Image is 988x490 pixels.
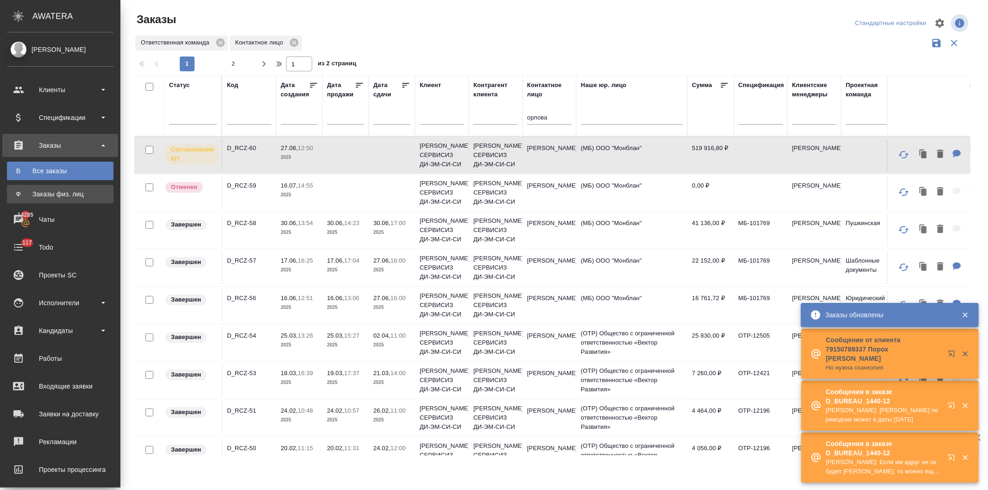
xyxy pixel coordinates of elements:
p: [PERSON_NAME] СЕРВИСИЗ ДИ-ЭМ-СИ-СИ [420,216,464,244]
a: ВВсе заказы [7,162,113,180]
td: [PERSON_NAME] [522,139,576,171]
td: (МБ) ООО "Монблан" [576,176,687,209]
div: Ответственная команда [135,36,228,50]
td: OTP-12196 [734,439,787,471]
p: Контактное лицо [235,38,286,47]
p: [PERSON_NAME]: Если им вдруг не ок будет [PERSON_NAME], то можно еще этого переводчика предложить... [826,458,942,476]
td: (OTP) Общество с ограниченной ответственностью «Вектор Развития» [576,362,687,399]
td: OTP-12196 [734,402,787,434]
div: Контактное лицо [527,81,572,99]
p: Ответственная команда [141,38,213,47]
button: Закрыть [956,311,975,319]
p: Сообщения в заказе D_BUREAU_1440-12 [826,387,942,406]
div: Выставляет КМ при направлении счета или после выполнения всех работ/сдачи заказа клиенту. Окончат... [164,444,217,456]
button: Обновить [893,219,915,241]
p: D_RCZ-51 [227,406,271,415]
p: 13:06 [344,295,359,302]
p: 16:00 [390,295,406,302]
p: [PERSON_NAME] СЕРВИСИЗ ДИ-ЭМ-СИ-СИ [420,254,464,282]
span: Посмотреть информацию [951,14,970,32]
p: Завершен [171,445,201,454]
span: из 2 страниц [318,58,357,71]
div: Выставляет КМ при направлении счета или после выполнения всех работ/сдачи заказа клиенту. Окончат... [164,219,217,231]
div: AWATERA [32,7,120,25]
div: Выставляет КМ при направлении счета или после выполнения всех работ/сдачи заказа клиенту. Окончат... [164,369,217,381]
td: МБ-101769 [734,251,787,284]
p: 25.03, [327,332,344,339]
a: Проекты процессинга [2,458,118,481]
td: [PERSON_NAME] [787,289,841,321]
div: Входящие заявки [7,379,113,393]
p: 17.06, [281,257,298,264]
span: Заказы [134,12,176,27]
p: Завершен [171,408,201,417]
div: Клиент [420,81,441,90]
p: 12:50 [298,144,313,151]
p: 2025 [281,190,318,200]
p: 24.02, [327,407,344,414]
span: 117 [17,238,38,247]
p: 25.03, [281,332,298,339]
div: Наше юр. лицо [581,81,627,90]
td: 16 761,72 ₽ [687,289,734,321]
button: Удалить [932,220,948,239]
p: 20.02, [281,445,298,452]
td: [PERSON_NAME] [522,176,576,209]
p: [PERSON_NAME] СЕРВИСИЗ ДИ-ЭМ-СИ-СИ [473,366,518,394]
td: [PERSON_NAME] [522,289,576,321]
td: 25 830,00 ₽ [687,327,734,359]
p: 15:27 [344,332,359,339]
p: 16.06, [281,295,298,302]
p: 2025 [281,415,318,425]
p: 17.06, [327,257,344,264]
p: [PERSON_NAME] СЕРВИСИЗ ДИ-ЭМ-СИ-СИ [473,404,518,432]
p: 18.03, [281,370,298,377]
p: 11:15 [298,445,313,452]
div: Проектная команда [846,81,890,99]
p: 2025 [327,303,364,312]
div: Чаты [7,213,113,226]
div: Спецификации [7,111,113,125]
p: 27.06, [373,257,390,264]
p: D_RCZ-60 [227,144,271,153]
p: 21.03, [373,370,390,377]
p: 16:25 [298,257,313,264]
p: 10:57 [344,407,359,414]
td: [PERSON_NAME] [787,364,841,396]
p: 16:00 [390,257,406,264]
td: [PERSON_NAME] [787,439,841,471]
p: [PERSON_NAME] СЕРВИСИЗ ДИ-ЭМ-СИ-СИ [473,291,518,319]
div: Все заказы [12,166,109,176]
p: 14:55 [298,182,313,189]
div: Клиентские менеджеры [792,81,837,99]
p: 11:31 [344,445,359,452]
td: [PERSON_NAME] [787,251,841,284]
p: 16.07, [281,182,298,189]
p: [PERSON_NAME] СЕРВИСИЗ ДИ-ЭМ-СИ-СИ [420,404,464,432]
td: 519 916,80 ₽ [687,139,734,171]
p: 2025 [327,415,364,425]
p: Согласование КП [171,145,214,163]
p: [PERSON_NAME] СЕРВИСИЗ ДИ-ЭМ-СИ-СИ [473,329,518,357]
div: Клиенты [7,83,113,97]
p: 11:00 [390,332,406,339]
td: 4 056,00 ₽ [687,439,734,471]
div: Контактное лицо [230,36,302,50]
p: 11:00 [390,407,406,414]
td: [PERSON_NAME] [522,327,576,359]
p: [PERSON_NAME] СЕРВИСИЗ ДИ-ЭМ-СИ-СИ [473,254,518,282]
p: 2025 [373,415,410,425]
p: 24.02, [281,407,298,414]
td: (OTP) Общество с ограниченной ответственностью «Вектор Развития» [576,399,687,436]
p: [PERSON_NAME] СЕРВИСИЗ ДИ-ЭМ-СИ-СИ [420,291,464,319]
div: Выставляет КМ при направлении счета или после выполнения всех работ/сдачи заказа клиенту. Окончат... [164,256,217,269]
p: 02.04, [373,332,390,339]
button: Клонировать [915,258,932,276]
button: Обновить [893,256,915,278]
td: Юридический [841,289,895,321]
button: Клонировать [915,295,932,314]
button: Открыть в новой вкладке [942,345,964,367]
p: D_RCZ-56 [227,294,271,303]
button: Открыть в новой вкладке [942,396,964,419]
a: 14285Чаты [2,208,118,231]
